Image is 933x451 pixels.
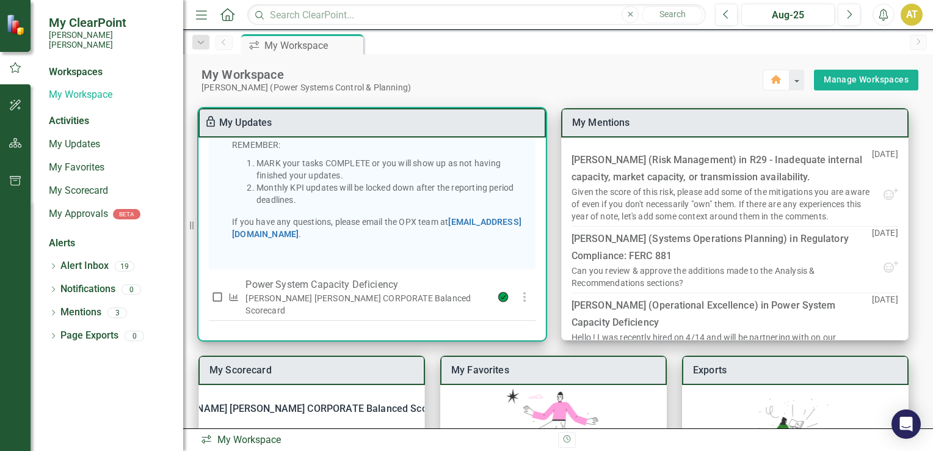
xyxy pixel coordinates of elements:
a: My Favorites [49,161,171,175]
div: [PERSON_NAME] (Power Systems Control & Planning) [201,82,763,93]
button: AT [901,4,923,26]
a: My Mentions [572,117,630,128]
input: Search ClearPoint... [247,4,706,26]
a: My Workspace [49,88,171,102]
img: ClearPoint Strategy [6,14,27,35]
button: Manage Workspaces [814,70,918,90]
div: 3 [107,307,127,318]
a: Manage Workspaces [824,72,909,87]
span: Search [659,9,686,19]
div: 0 [122,284,141,295]
div: [PERSON_NAME] [PERSON_NAME] CORPORATE Balanced Scorecard [199,395,424,422]
a: My Favorites [451,364,509,376]
div: BETA [113,209,140,219]
div: Activities [49,114,171,128]
div: Alerts [49,237,171,251]
div: Can you review & approve the additions made to the Analysis & Recommendations sections? [572,265,872,289]
span: My ClearPoint [49,15,171,30]
button: Search [642,6,703,23]
a: My Updates [219,117,272,128]
div: My Workspace [264,38,360,53]
div: [PERSON_NAME] [PERSON_NAME] CORPORATE Balanced Scorecard [152,400,456,417]
p: [DATE] [872,227,898,260]
a: Exports [693,364,727,376]
li: Monthly KPI updates will be locked down after the reporting period deadlines. [256,182,531,206]
small: [PERSON_NAME] [PERSON_NAME] [49,30,171,50]
div: Workspaces [49,65,103,79]
div: 19 [115,261,134,271]
a: Alert Inbox [60,259,109,273]
div: split button [814,70,918,90]
a: Notifications [60,282,115,296]
a: Page Exports [60,329,118,343]
p: [DATE] [872,148,898,187]
div: To enable drag & drop and resizing, please duplicate this workspace from “Manage Workspaces” [205,116,219,130]
div: Given the score of this risk, please add some of the mitigations you are aware of even if you don... [572,186,872,222]
div: Aug-25 [746,8,830,23]
div: [PERSON_NAME] (Systems Operations Planning) in [572,230,872,265]
div: Open Intercom Messenger [891,409,921,439]
a: Mentions [60,306,101,320]
a: My Updates [49,137,171,152]
a: My Scorecard [209,364,272,376]
div: [PERSON_NAME] (Risk Management) in [572,152,872,186]
a: My Scorecard [49,184,171,198]
p: REMEMBER: [232,139,531,151]
div: [PERSON_NAME] [PERSON_NAME] CORPORATE Balanced Scorecard [245,292,488,317]
p: If you have any questions, please email the OPX team at . [232,216,531,240]
button: Aug-25 [741,4,835,26]
a: My Approvals [49,207,108,221]
li: MARK your tasks COMPLETE or you will show up as not having finished your updates. [256,157,531,182]
p: Power System Capacity Deficiency [245,277,488,292]
div: My Workspace [201,67,763,82]
div: 0 [125,331,144,341]
p: [DATE] [872,293,898,394]
div: [PERSON_NAME] (Operational Excellence) in [572,297,872,331]
div: My Workspace [200,433,549,447]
